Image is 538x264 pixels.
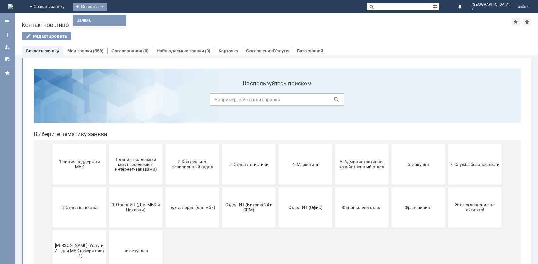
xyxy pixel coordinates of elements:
span: Это соглашение не активно! [422,139,471,149]
button: Отдел-ИТ (Битрикс24 и CRM) [194,124,247,164]
span: 3. Отдел логистики [196,98,245,103]
span: Расширенный поиск [432,3,439,9]
button: 9. Отдел-ИТ (Для МБК и Пекарни) [81,124,134,164]
div: Добавить в избранное [512,18,520,26]
a: Перейти на домашнюю страницу [8,4,13,9]
div: (0) [143,48,149,53]
span: Бухгалтерия (для мбк) [139,141,189,146]
input: Например, почта или справка [182,30,316,42]
span: 8. Отдел качества [26,141,76,146]
div: (0) [205,48,210,53]
a: Заявка [74,16,125,24]
span: 1 линия поддержки МБК [26,96,76,106]
button: 7. Служба безопасности [420,81,473,121]
label: Воспользуйтесь поиском [182,16,316,23]
span: 7 [472,7,510,11]
button: 6. Закупки [363,81,417,121]
div: Создать [73,3,107,11]
a: Создать заявку [2,30,13,40]
a: Создать заявку [26,48,59,53]
span: Отдел-ИТ (Офис) [252,141,302,146]
span: [PERSON_NAME]. Услуги ИТ для МБК (оформляет L1) [26,179,76,195]
span: 9. Отдел-ИТ (Для МБК и Пекарни) [83,139,132,149]
button: Франчайзинг [363,124,417,164]
button: Бухгалтерия (для мбк) [137,124,191,164]
span: 6. Закупки [365,98,415,103]
a: Согласования [111,48,142,53]
span: Отдел-ИТ (Битрикс24 и CRM) [196,139,245,149]
button: Это соглашение не активно! [420,124,473,164]
header: Выберите тематику заявки [5,67,492,74]
a: Мои заявки [2,42,13,53]
span: не актуален [83,185,132,190]
div: (658) [93,48,103,53]
a: Наблюдаемые заявки [157,48,204,53]
button: 4. Маркетинг [250,81,304,121]
span: 2. Контрольно-ревизионный отдел [139,96,189,106]
span: 1 линия поддержки мбк (Проблемы с интернет-заказами) [83,93,132,108]
button: Финансовый отдел [307,124,360,164]
button: Отдел-ИТ (Офис) [250,124,304,164]
span: 4. Маркетинг [252,98,302,103]
button: 1 линия поддержки мбк (Проблемы с интернет-заказами) [81,81,134,121]
button: 8. Отдел качества [24,124,78,164]
span: [GEOGRAPHIC_DATA] [472,3,510,7]
a: Соглашения/Услуги [246,48,289,53]
button: 5. Административно-хозяйственный отдел [307,81,360,121]
img: logo [8,4,13,9]
a: База знаний [297,48,323,53]
a: Карточка [219,48,238,53]
span: 5. Административно-хозяйственный отдел [309,96,358,106]
button: 2. Контрольно-ревизионный отдел [137,81,191,121]
button: не актуален [81,167,134,207]
span: Финансовый отдел [309,141,358,146]
button: [PERSON_NAME]. Услуги ИТ для МБК (оформляет L1) [24,167,78,207]
button: 3. Отдел логистики [194,81,247,121]
a: Мои согласования [2,54,13,65]
button: 1 линия поддержки МБК [24,81,78,121]
span: Франчайзинг [365,141,415,146]
span: 7. Служба безопасности [422,98,471,103]
div: Сделать домашней страницей [523,18,531,26]
div: Контактное лицо "Саратов 7" [22,22,512,28]
a: Мои заявки [67,48,92,53]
